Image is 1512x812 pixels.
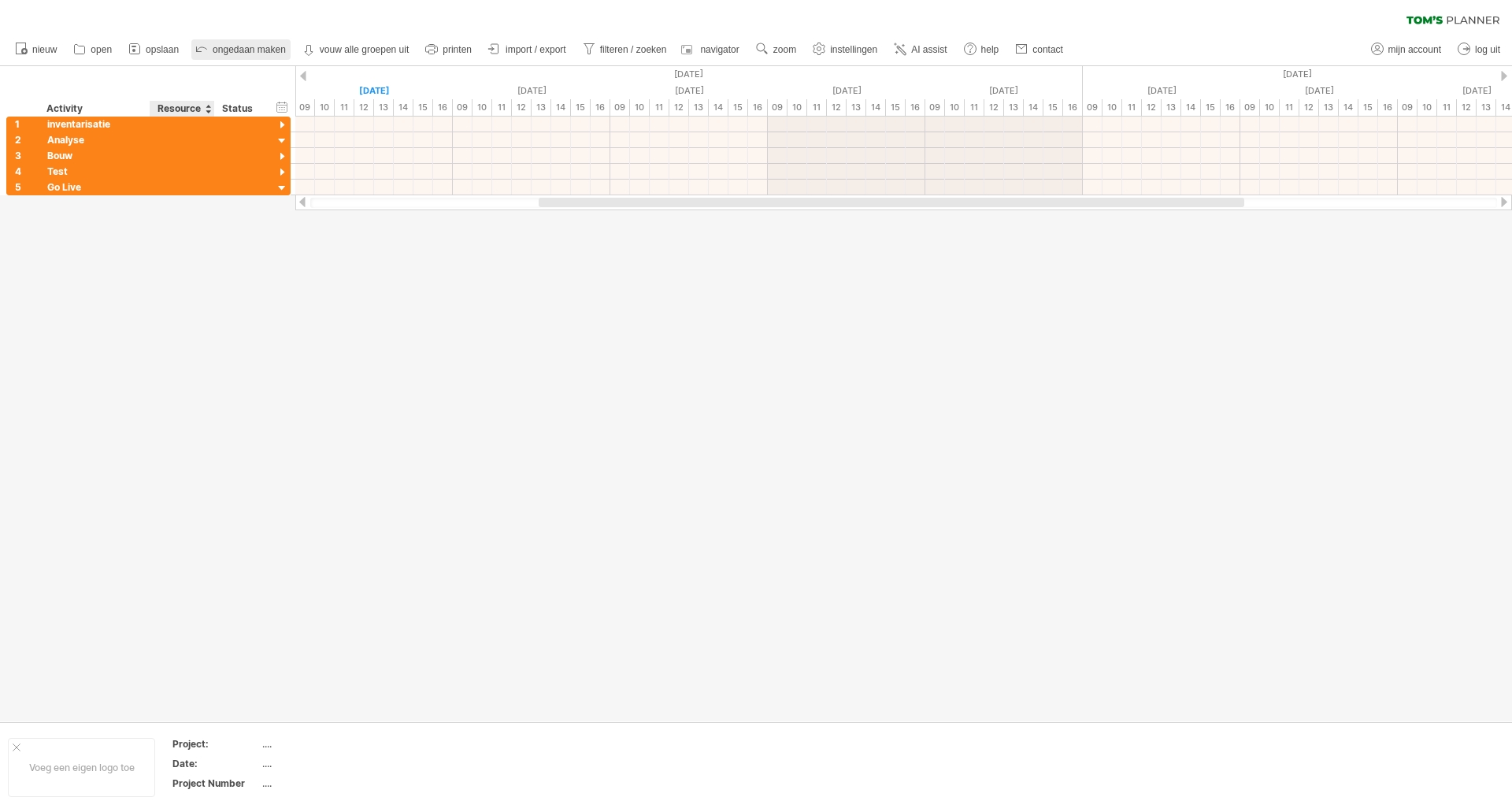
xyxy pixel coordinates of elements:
[32,44,57,55] span: nieuw
[579,39,672,60] a: filteren / zoeken
[965,99,984,116] div: 11
[1417,99,1437,116] div: 10
[906,99,925,116] div: 16
[453,83,610,99] div: donderdag, 28 Augustus 2025
[484,39,571,60] a: import / export
[47,132,142,147] div: Analyse
[1475,44,1500,55] span: log uit
[295,83,453,99] div: woensdag, 27 Augustus 2025
[700,44,739,55] span: navigator
[960,39,1004,60] a: help
[1162,99,1181,116] div: 13
[610,83,768,99] div: vrijdag, 29 Augustus 2025
[689,99,709,116] div: 13
[11,39,61,60] a: nieuw
[773,44,796,55] span: zoom
[47,164,142,179] div: Test
[728,99,748,116] div: 15
[886,99,906,116] div: 15
[1221,99,1240,116] div: 16
[1011,39,1068,60] a: contact
[1280,99,1299,116] div: 11
[453,99,472,116] div: 09
[591,99,610,116] div: 16
[8,738,155,797] div: Voeg een eigen logo toe
[1378,99,1398,116] div: 16
[262,777,395,790] div: ....
[1477,99,1496,116] div: 13
[47,117,142,132] div: inventarisatie
[630,99,650,116] div: 10
[1437,99,1457,116] div: 11
[298,39,413,60] a: vouw alle groepen uit
[374,99,394,116] div: 13
[262,757,395,770] div: ....
[15,164,39,179] div: 4
[925,99,945,116] div: 09
[1398,99,1417,116] div: 09
[222,101,257,117] div: Status
[124,39,183,60] a: opslaan
[1240,83,1398,99] div: dinsdag, 2 September 2025
[1358,99,1378,116] div: 15
[1142,99,1162,116] div: 12
[1063,99,1083,116] div: 16
[335,99,354,116] div: 11
[506,44,566,55] span: import / export
[945,99,965,116] div: 10
[925,83,1083,99] div: zondag, 31 Augustus 2025
[394,99,413,116] div: 14
[262,737,395,751] div: ....
[768,99,787,116] div: 09
[890,39,951,60] a: AI assist
[1299,99,1319,116] div: 12
[827,99,847,116] div: 12
[15,180,39,195] div: 5
[315,99,335,116] div: 10
[1004,99,1024,116] div: 13
[91,44,112,55] span: open
[866,99,886,116] div: 14
[981,44,999,55] span: help
[847,99,866,116] div: 13
[191,39,291,60] a: ongedaan maken
[787,99,807,116] div: 10
[679,39,743,60] a: navigator
[1181,99,1201,116] div: 14
[1083,83,1240,99] div: maandag, 1 September 2025
[1102,99,1122,116] div: 10
[1122,99,1142,116] div: 11
[1201,99,1221,116] div: 15
[571,99,591,116] div: 15
[669,99,689,116] div: 12
[984,99,1004,116] div: 12
[1457,99,1477,116] div: 12
[752,39,801,60] a: zoom
[1319,99,1339,116] div: 13
[15,132,39,147] div: 2
[551,99,571,116] div: 14
[47,148,142,163] div: Bouw
[15,148,39,163] div: 3
[1260,99,1280,116] div: 10
[146,44,179,55] span: opslaan
[1032,44,1063,55] span: contact
[1339,99,1358,116] div: 14
[830,44,877,55] span: instellingen
[46,101,141,117] div: Activity
[433,99,453,116] div: 16
[650,99,669,116] div: 11
[172,737,259,751] div: Project:
[610,99,630,116] div: 09
[69,39,117,60] a: open
[472,99,492,116] div: 10
[354,99,374,116] div: 12
[1367,39,1446,60] a: mijn account
[15,117,39,132] div: 1
[1024,99,1043,116] div: 14
[172,777,259,790] div: Project Number
[768,83,925,99] div: zaterdag, 30 Augustus 2025
[1240,99,1260,116] div: 09
[709,99,728,116] div: 14
[1388,44,1441,55] span: mijn account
